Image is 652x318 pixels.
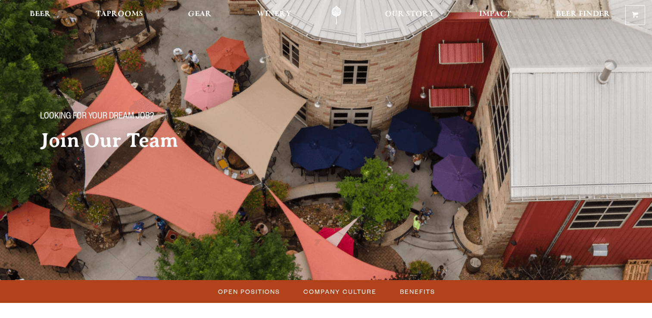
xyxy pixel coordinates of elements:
a: Open Positions [213,285,284,298]
span: Winery [257,11,291,18]
span: Our Story [385,11,434,18]
a: Odell Home [320,6,353,25]
span: Looking for your dream job? [40,112,154,123]
h2: Join Our Team [40,130,309,151]
a: Our Story [379,6,440,25]
span: Taprooms [96,11,143,18]
span: Beer [30,11,51,18]
a: Benefits [395,285,440,298]
span: Gear [188,11,212,18]
a: Beer Finder [550,6,616,25]
span: Open Positions [218,285,280,298]
span: Impact [479,11,511,18]
a: Taprooms [90,6,149,25]
a: Beer [24,6,56,25]
a: Impact [474,6,517,25]
a: Winery [251,6,297,25]
a: Company Culture [298,285,381,298]
span: Beer Finder [556,11,610,18]
a: Gear [182,6,217,25]
span: Company Culture [303,285,377,298]
span: Benefits [400,285,435,298]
